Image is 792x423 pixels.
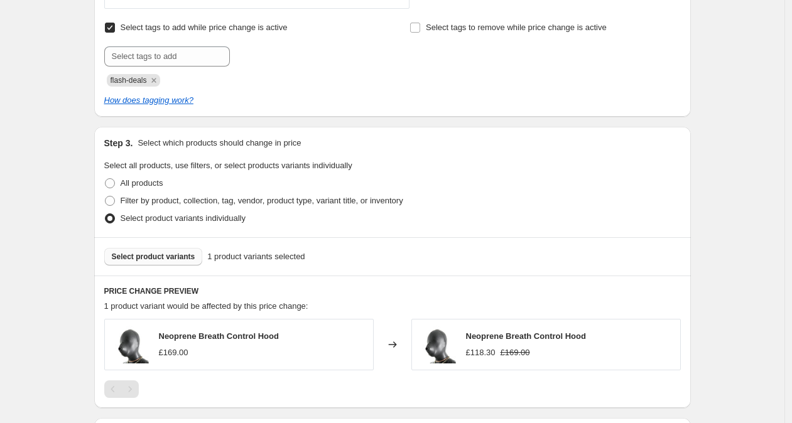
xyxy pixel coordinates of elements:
[104,95,193,105] a: How does tagging work?
[104,301,308,311] span: 1 product variant would be affected by this price change:
[111,76,147,85] span: flash-deals
[148,75,160,86] button: Remove flash-deals
[121,196,403,205] span: Filter by product, collection, tag, vendor, product type, variant title, or inventory
[121,178,163,188] span: All products
[426,23,607,32] span: Select tags to remove while price change is active
[104,161,352,170] span: Select all products, use filters, or select products variants individually
[501,348,530,357] span: £169.00
[466,348,496,357] span: £118.30
[207,250,305,263] span: 1 product variants selected
[121,23,288,32] span: Select tags to add while price change is active
[104,248,203,265] button: Select product variants
[418,326,456,363] img: neoprene-breath-control-hood-mr-s-leather-001910-215155_80x.jpg
[466,331,586,341] span: Neoprene Breath Control Hood
[104,137,133,149] h2: Step 3.
[159,348,188,357] span: £169.00
[104,286,681,296] h6: PRICE CHANGE PREVIEW
[112,252,195,262] span: Select product variants
[104,46,230,67] input: Select tags to add
[111,326,149,363] img: neoprene-breath-control-hood-mr-s-leather-001910-215155_80x.jpg
[104,380,139,398] nav: Pagination
[159,331,279,341] span: Neoprene Breath Control Hood
[138,137,301,149] p: Select which products should change in price
[121,213,246,223] span: Select product variants individually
